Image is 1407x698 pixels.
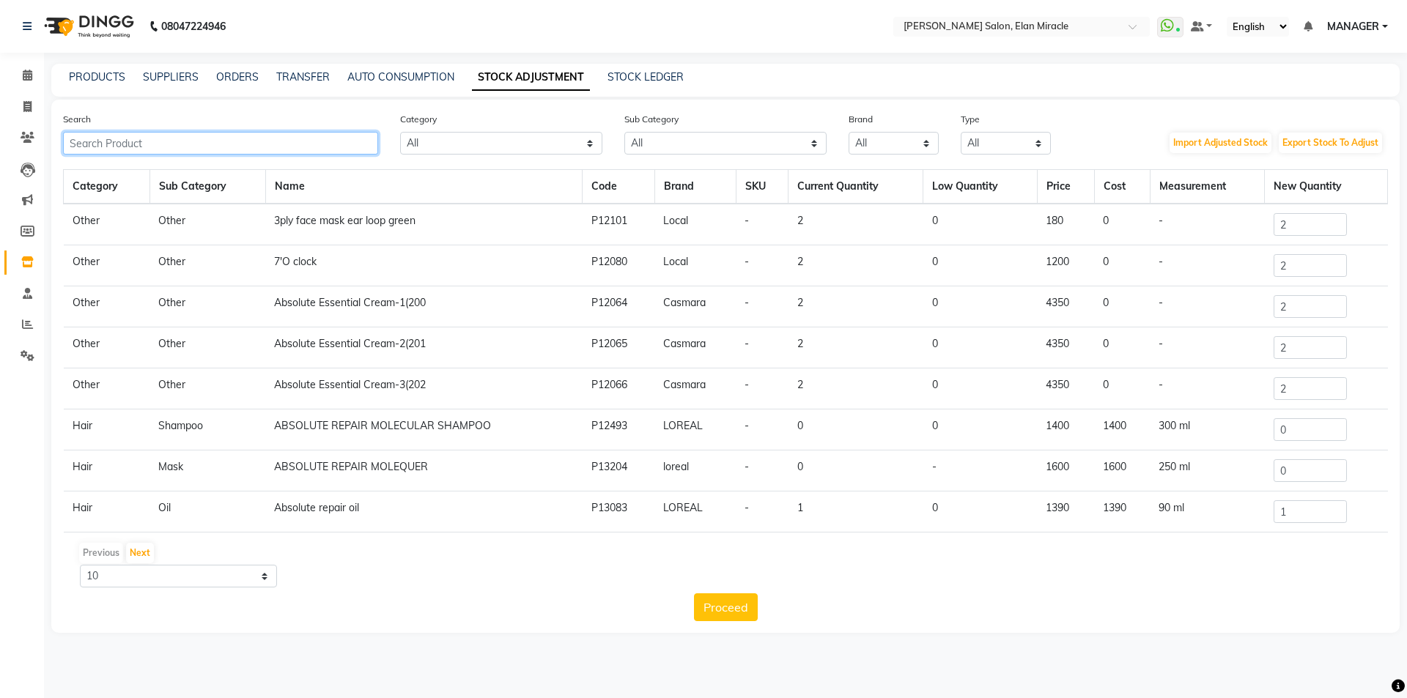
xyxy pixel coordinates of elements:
td: - [923,450,1037,491]
td: - [736,491,789,532]
label: Search [63,113,91,126]
td: 2 [789,204,923,245]
td: P12080 [583,245,655,286]
td: 0 [923,491,1037,532]
a: ORDERS [216,70,259,83]
td: - [1150,245,1265,286]
td: Shampoo [149,409,265,450]
td: Other [149,532,265,573]
td: Casmara [654,286,736,327]
td: 180 [1037,204,1094,245]
td: 1400 [1094,409,1150,450]
th: Brand [654,170,736,204]
td: - [736,327,789,368]
td: 4350 [1037,286,1094,327]
td: - [736,409,789,450]
td: 0 [923,245,1037,286]
td: Mask [149,450,265,491]
td: - [736,450,789,491]
th: Category [64,170,150,204]
td: Absolute repair oil [265,491,582,532]
a: SUPPLIERS [143,70,199,83]
td: 300 ml [1150,409,1265,450]
label: Type [961,113,980,126]
a: TRANSFER [276,70,330,83]
td: P13204 [583,450,655,491]
td: Absolute Essential Cream-2(201 [265,327,582,368]
td: 1390 [1037,491,1094,532]
button: Next [126,543,154,563]
td: 990 [1037,532,1094,573]
td: 0 [923,532,1037,573]
td: Other [149,204,265,245]
td: 4350 [1037,368,1094,409]
th: Sub Category [149,170,265,204]
td: - [736,368,789,409]
td: P13083 [583,491,655,532]
td: Other [64,204,150,245]
td: 2 [789,327,923,368]
td: 0 [923,327,1037,368]
a: STOCK ADJUSTMENT [472,64,590,91]
td: - [1150,368,1265,409]
th: Low Quantity [923,170,1037,204]
td: - [736,532,789,573]
td: Casmara [654,327,736,368]
button: Proceed [694,593,758,621]
th: SKU [736,170,789,204]
label: Category [400,113,437,126]
td: loreal [654,450,736,491]
input: Search Product [63,132,378,155]
td: ABSOLUTE REPAIR MOLEQUER [265,450,582,491]
td: Local [654,204,736,245]
td: P12101 [583,204,655,245]
td: Local [654,245,736,286]
td: loreal [654,532,736,573]
td: 0 [1094,204,1150,245]
td: Other [64,368,150,409]
td: 1600 [1037,450,1094,491]
td: 1 [789,491,923,532]
td: - [1150,286,1265,327]
td: ABSOLUTE REPAIR MOLECULAR SHAMPOO [265,409,582,450]
td: 0 [789,409,923,450]
td: 0 [1094,245,1150,286]
td: P12064 [583,286,655,327]
td: Other [64,327,150,368]
label: Sub Category [624,113,679,126]
td: - [1150,327,1265,368]
td: 1390 [1094,491,1150,532]
td: 7'O clock [265,245,582,286]
td: 0 [923,368,1037,409]
td: Other [149,368,265,409]
td: Other [64,286,150,327]
th: Price [1037,170,1094,204]
td: 4350 [1037,327,1094,368]
td: Oil [149,491,265,532]
b: 08047224946 [161,6,226,47]
a: PRODUCTS [69,70,125,83]
td: - [736,204,789,245]
td: 0 [1094,368,1150,409]
td: 2 [789,245,923,286]
td: 0 [923,409,1037,450]
td: 0 [923,286,1037,327]
td: 2 [789,286,923,327]
td: Absolute Repair shampoo [265,532,582,573]
td: P12212 [583,532,655,573]
button: Export Stock To Adjust [1279,133,1382,153]
td: Other [64,245,150,286]
td: 1400 [1037,409,1094,450]
td: P12493 [583,409,655,450]
td: P12066 [583,368,655,409]
td: - [1150,204,1265,245]
td: Hair [64,409,150,450]
th: Current Quantity [789,170,923,204]
td: 0 [1094,286,1150,327]
td: 0 [1094,327,1150,368]
td: Other [149,245,265,286]
th: Cost [1094,170,1150,204]
span: MANAGER [1327,19,1379,34]
img: logo [37,6,138,47]
td: 0 [923,204,1037,245]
